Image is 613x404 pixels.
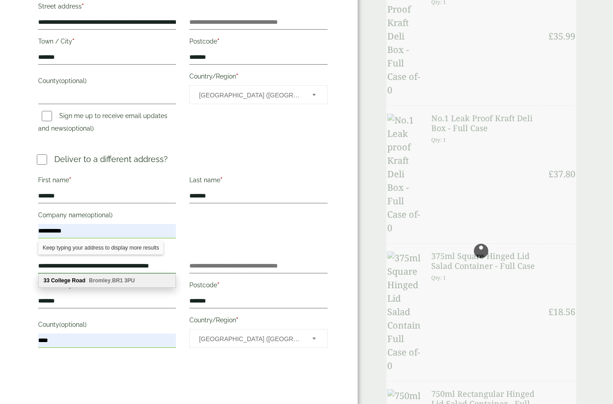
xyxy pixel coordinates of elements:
[72,277,85,284] b: Road
[59,77,87,84] span: (optional)
[236,73,238,80] abbr: required
[112,277,123,284] b: BR1
[38,75,176,90] label: County
[38,209,176,224] label: Company name
[82,3,84,10] abbr: required
[72,38,74,45] abbr: required
[189,70,327,85] label: Country/Region
[38,241,163,255] div: Keep typing your address to display more results
[189,35,327,50] label: Postcode
[44,277,49,284] b: 33
[59,321,87,328] span: (optional)
[38,112,167,135] label: Sign me up to receive email updates and news
[89,277,135,284] span: ,
[189,279,327,294] label: Postcode
[38,174,176,189] label: First name
[189,174,327,189] label: Last name
[89,277,110,284] b: Bromley
[51,277,70,284] b: College
[42,111,52,121] input: Sign me up to receive email updates and news(optional)
[38,318,176,334] label: County
[85,211,113,219] span: (optional)
[69,176,71,184] abbr: required
[54,153,168,165] p: Deliver to a different address?
[189,329,327,348] span: Country/Region
[38,35,176,50] label: Town / City
[220,176,223,184] abbr: required
[199,329,300,348] span: United Kingdom (UK)
[124,277,135,284] b: 3PU
[217,38,219,45] abbr: required
[66,125,94,132] span: (optional)
[39,274,175,287] div: 33 College Road
[236,316,238,324] abbr: required
[199,86,300,105] span: United Kingdom (UK)
[189,314,327,329] label: Country/Region
[217,281,219,289] abbr: required
[72,281,74,289] abbr: required
[189,85,327,104] span: Country/Region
